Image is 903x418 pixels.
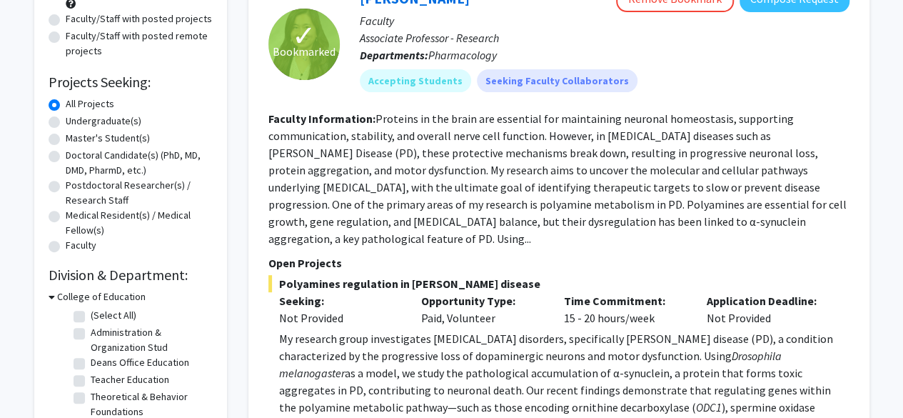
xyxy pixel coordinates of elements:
label: (Select All) [91,308,136,323]
fg-read-more: Proteins in the brain are essential for maintaining neuronal homeostasis, supporting communicatio... [268,111,847,246]
label: Faculty/Staff with posted projects [66,11,212,26]
mat-chip: Accepting Students [360,69,471,92]
label: All Projects [66,96,114,111]
div: 15 - 20 hours/week [553,292,696,327]
label: Doctoral Candidate(s) (PhD, MD, DMD, PharmD, etc.) [66,148,213,178]
em: ODC1 [696,400,722,414]
iframe: Chat [11,354,61,407]
label: Postdoctoral Researcher(s) / Research Staff [66,178,213,208]
label: Faculty/Staff with posted remote projects [66,29,213,59]
span: Bookmarked [273,43,336,60]
p: Open Projects [268,254,849,272]
div: Not Provided [279,309,400,327]
mat-chip: Seeking Faculty Collaborators [477,69,637,92]
p: Faculty [360,12,849,29]
span: ✓ [292,29,316,43]
p: Seeking: [279,292,400,309]
label: Master's Student(s) [66,131,150,146]
div: Paid, Volunteer [410,292,553,327]
b: Departments: [360,48,428,62]
label: Administration & Organization Stud [91,325,209,355]
span: Pharmacology [428,48,497,62]
h2: Division & Department: [49,267,213,284]
span: Polyamines regulation in [PERSON_NAME] disease [268,275,849,292]
label: Undergraduate(s) [66,114,141,129]
p: Associate Professor - Research [360,29,849,46]
label: Faculty [66,238,96,253]
h2: Projects Seeking: [49,74,213,91]
label: Deans Office Education [91,355,189,370]
label: Medical Resident(s) / Medical Fellow(s) [66,208,213,238]
p: Application Deadline: [707,292,828,309]
h3: College of Education [57,289,146,304]
label: Teacher Education [91,372,169,387]
div: Not Provided [696,292,839,327]
b: Faculty Information: [268,111,375,126]
p: Time Commitment: [564,292,685,309]
p: Opportunity Type: [421,292,543,309]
